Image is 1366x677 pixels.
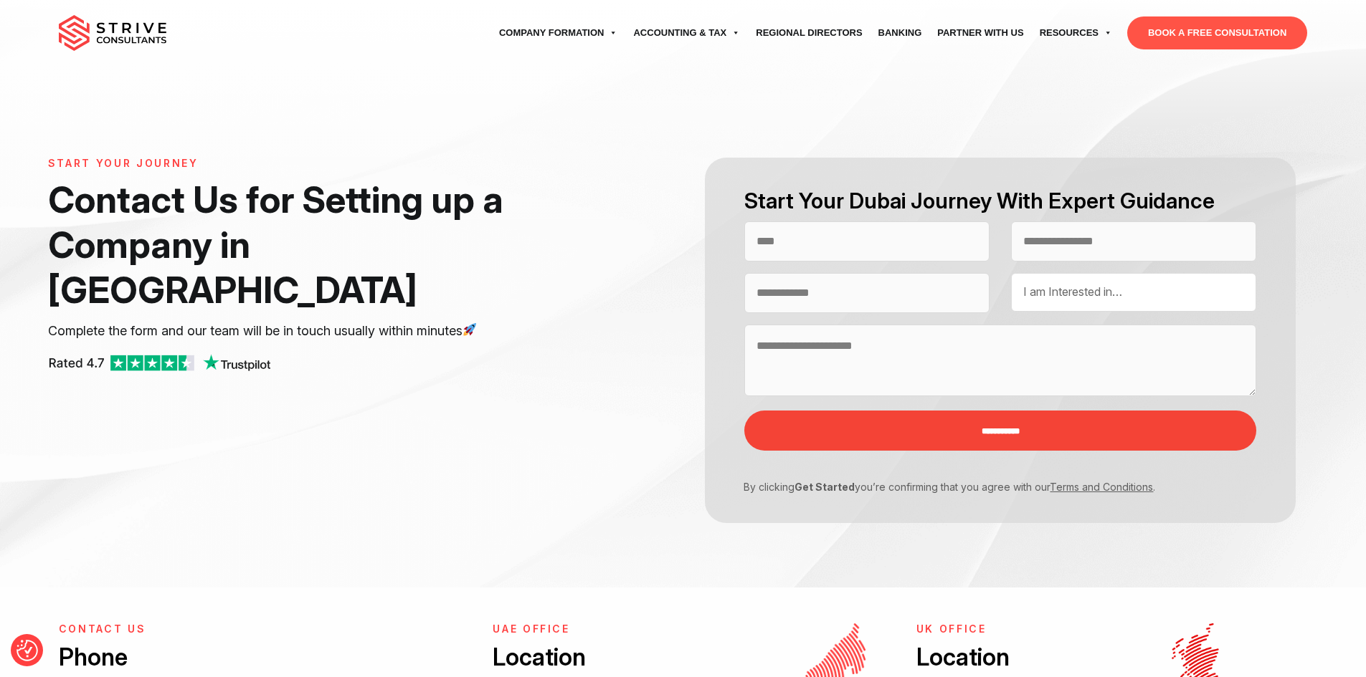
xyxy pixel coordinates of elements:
img: 🚀 [463,323,476,336]
h1: Contact Us for Setting up a Company in [GEOGRAPHIC_DATA] [48,177,594,313]
h6: START YOUR JOURNEY [48,158,594,170]
a: Terms and Conditions [1050,481,1153,493]
a: Accounting & Tax [625,13,748,53]
h3: Location [493,641,672,673]
button: Consent Preferences [16,640,38,661]
a: Banking [871,13,930,53]
img: Revisit consent button [16,640,38,661]
h6: UK Office [916,623,1096,635]
img: main-logo.svg [59,15,166,51]
a: Company Formation [491,13,626,53]
h3: Location [916,641,1096,673]
p: By clicking you’re confirming that you agree with our . [734,479,1246,494]
h3: Phone [59,641,461,673]
a: Regional Directors [748,13,870,53]
a: BOOK A FREE CONSULTATION [1127,16,1307,49]
h2: Start Your Dubai Journey With Expert Guidance [744,186,1256,216]
h6: UAE OFFICE [493,623,672,635]
a: Partner with Us [929,13,1031,53]
span: I am Interested in… [1023,284,1122,299]
strong: Get Started [795,481,855,493]
h6: CONTACT US [59,623,461,635]
p: Complete the form and our team will be in touch usually within minutes [48,320,594,342]
form: Contact form [683,158,1318,523]
a: Resources [1032,13,1120,53]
